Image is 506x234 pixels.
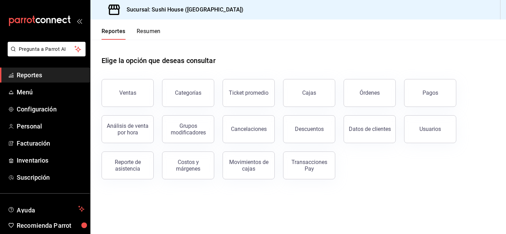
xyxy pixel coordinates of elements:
[283,79,335,107] button: Cajas
[102,28,161,40] div: navigation tabs
[162,151,214,179] button: Costos y márgenes
[175,89,201,96] div: Categorías
[162,115,214,143] button: Grupos modificadores
[349,126,391,132] div: Datos de clientes
[17,205,75,213] span: Ayuda
[5,50,86,58] a: Pregunta a Parrot AI
[223,151,275,179] button: Movimientos de cajas
[302,89,316,96] div: Cajas
[106,123,149,136] div: Análisis de venta por hora
[227,159,270,172] div: Movimientos de cajas
[419,126,441,132] div: Usuarios
[77,18,82,24] button: open_drawer_menu
[283,151,335,179] button: Transacciones Pay
[360,89,380,96] div: Órdenes
[102,28,126,40] button: Reportes
[167,159,210,172] div: Costos y márgenes
[8,42,86,56] button: Pregunta a Parrot AI
[162,79,214,107] button: Categorías
[137,28,161,40] button: Resumen
[17,156,85,165] span: Inventarios
[344,115,396,143] button: Datos de clientes
[17,221,85,230] span: Recomienda Parrot
[231,126,267,132] div: Cancelaciones
[102,115,154,143] button: Análisis de venta por hora
[404,115,456,143] button: Usuarios
[288,159,331,172] div: Transacciones Pay
[283,115,335,143] button: Descuentos
[423,89,438,96] div: Pagos
[223,115,275,143] button: Cancelaciones
[119,89,136,96] div: Ventas
[121,6,243,14] h3: Sucursal: Sushi House ([GEOGRAPHIC_DATA])
[167,123,210,136] div: Grupos modificadores
[295,126,324,132] div: Descuentos
[19,46,75,53] span: Pregunta a Parrot AI
[102,55,216,66] h1: Elige la opción que deseas consultar
[17,87,85,97] span: Menú
[17,70,85,80] span: Reportes
[17,122,85,131] span: Personal
[223,79,275,107] button: Ticket promedio
[106,159,149,172] div: Reporte de asistencia
[102,151,154,179] button: Reporte de asistencia
[404,79,456,107] button: Pagos
[17,139,85,148] span: Facturación
[344,79,396,107] button: Órdenes
[102,79,154,107] button: Ventas
[17,173,85,182] span: Suscripción
[229,89,268,96] div: Ticket promedio
[17,104,85,114] span: Configuración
